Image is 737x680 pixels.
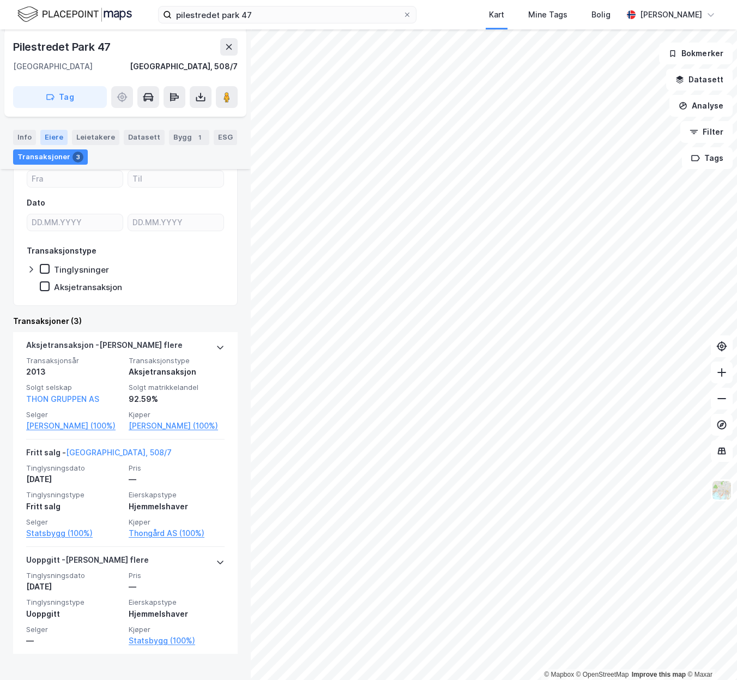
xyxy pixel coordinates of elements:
[172,7,403,23] input: Søk på adresse, matrikkel, gårdeiere, leietakere eller personer
[26,553,149,571] div: Uoppgitt - [PERSON_NAME] flere
[591,8,611,21] div: Bolig
[26,410,122,419] span: Selger
[26,580,122,593] div: [DATE]
[682,147,733,169] button: Tags
[129,625,225,634] span: Kjøper
[26,598,122,607] span: Tinglysningstype
[124,130,165,145] div: Datasett
[129,356,225,365] span: Transaksjonstype
[13,86,107,108] button: Tag
[129,365,225,378] div: Aksjetransaksjon
[13,38,113,56] div: Pilestredet Park 47
[129,464,225,473] span: Pris
[129,607,225,621] div: Hjemmelshaver
[128,214,223,231] input: DD.MM.YYYY
[26,607,122,621] div: Uoppgitt
[129,473,225,486] div: —
[26,464,122,473] span: Tinglysningsdato
[129,598,225,607] span: Eierskapstype
[54,282,122,292] div: Aksjetransaksjon
[54,264,109,275] div: Tinglysninger
[26,473,122,486] div: [DATE]
[26,490,122,500] span: Tinglysningstype
[27,244,96,257] div: Transaksjonstype
[576,671,629,678] a: OpenStreetMap
[26,356,122,365] span: Transaksjonsår
[129,527,225,540] a: Thongård AS (100%)
[128,171,223,187] input: Til
[130,60,238,73] div: [GEOGRAPHIC_DATA], 508/7
[26,517,122,527] span: Selger
[129,419,225,432] a: [PERSON_NAME] (100%)
[129,500,225,513] div: Hjemmelshaver
[26,419,122,432] a: [PERSON_NAME] (100%)
[669,95,733,117] button: Analyse
[680,121,733,143] button: Filter
[13,315,238,328] div: Transaksjoner (3)
[129,410,225,419] span: Kjøper
[73,152,83,163] div: 3
[27,214,123,231] input: DD.MM.YYYY
[640,8,702,21] div: [PERSON_NAME]
[26,383,122,392] span: Solgt selskap
[666,69,733,91] button: Datasett
[27,196,45,209] div: Dato
[129,571,225,580] span: Pris
[682,628,737,680] iframe: Chat Widget
[632,671,686,678] a: Improve this map
[26,527,122,540] a: Statsbygg (100%)
[214,130,237,145] div: ESG
[27,171,123,187] input: Fra
[169,130,209,145] div: Bygg
[40,130,68,145] div: Eiere
[489,8,504,21] div: Kart
[26,394,99,404] a: THON GRUPPEN AS
[26,634,122,647] div: —
[13,60,93,73] div: [GEOGRAPHIC_DATA]
[528,8,567,21] div: Mine Tags
[26,446,172,464] div: Fritt salg -
[129,490,225,500] span: Eierskapstype
[26,571,122,580] span: Tinglysningsdato
[26,365,122,378] div: 2013
[13,130,36,145] div: Info
[659,43,733,64] button: Bokmerker
[129,383,225,392] span: Solgt matrikkelandel
[129,517,225,527] span: Kjøper
[26,500,122,513] div: Fritt salg
[194,132,205,143] div: 1
[17,5,132,24] img: logo.f888ab2527a4732fd821a326f86c7f29.svg
[129,634,225,647] a: Statsbygg (100%)
[13,149,88,165] div: Transaksjoner
[682,628,737,680] div: Kontrollprogram for chat
[72,130,119,145] div: Leietakere
[66,448,172,457] a: [GEOGRAPHIC_DATA], 508/7
[129,393,225,406] div: 92.59%
[544,671,574,678] a: Mapbox
[26,339,183,356] div: Aksjetransaksjon - [PERSON_NAME] flere
[129,580,225,593] div: —
[711,480,732,501] img: Z
[26,625,122,634] span: Selger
